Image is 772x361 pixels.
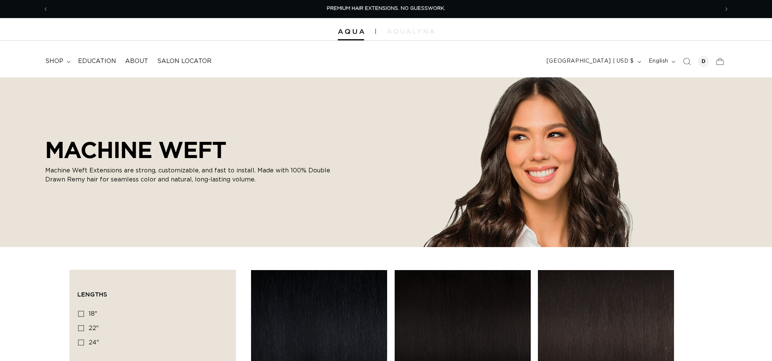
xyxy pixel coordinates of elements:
a: About [121,53,153,70]
span: About [125,57,148,65]
img: aqualyna.com [387,29,434,34]
button: Next announcement [718,2,735,16]
span: 24" [89,339,99,346]
span: 18" [89,311,97,317]
summary: shop [41,53,74,70]
span: Education [78,57,116,65]
button: Previous announcement [37,2,54,16]
span: English [649,57,668,65]
button: [GEOGRAPHIC_DATA] | USD $ [542,54,644,69]
img: Aqua Hair Extensions [338,29,364,34]
h2: MACHINE WEFT [45,137,332,163]
span: Lengths [77,291,107,298]
span: shop [45,57,63,65]
p: Machine Weft Extensions are strong, customizable, and fast to install. Made with 100% Double Draw... [45,166,332,184]
span: 22" [89,325,99,331]
span: PREMIUM HAIR EXTENSIONS. NO GUESSWORK. [327,6,445,11]
a: Salon Locator [153,53,216,70]
span: Salon Locator [157,57,211,65]
summary: Lengths (0 selected) [77,278,228,305]
span: [GEOGRAPHIC_DATA] | USD $ [547,57,634,65]
summary: Search [679,53,695,70]
button: English [644,54,679,69]
a: Education [74,53,121,70]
